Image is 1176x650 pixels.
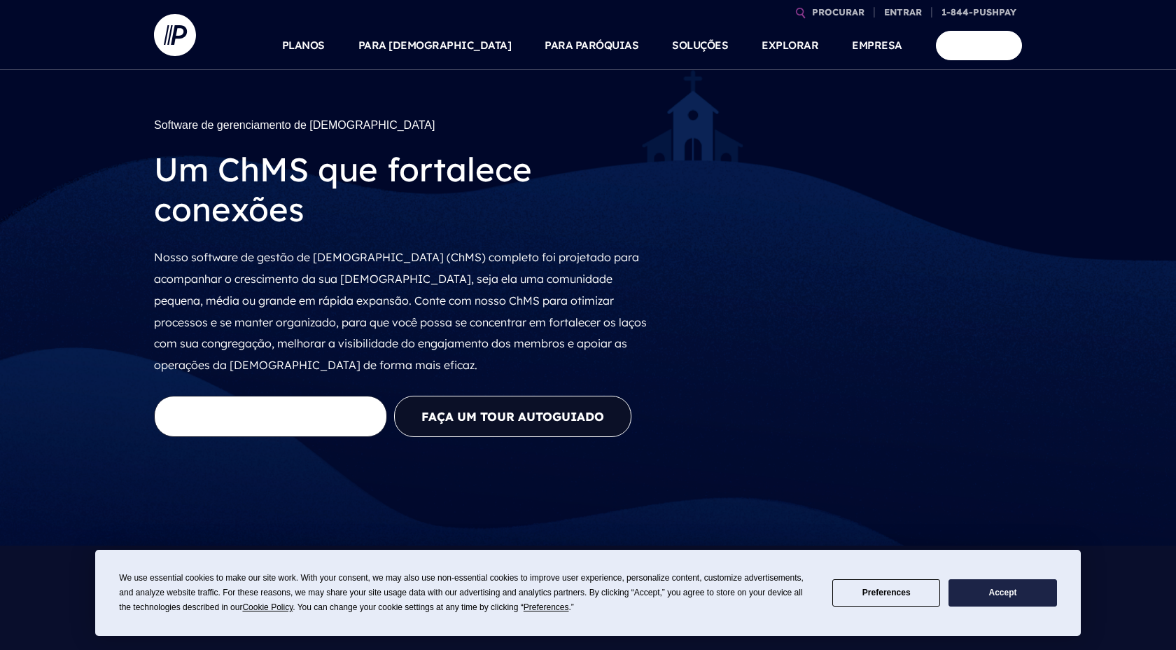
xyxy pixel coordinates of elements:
font: EMPRESA [852,39,902,52]
font: COMEÇAR [953,39,1005,52]
font: PLANOS [282,39,325,52]
font: SOLUÇÕES [672,39,728,52]
font: EXPLORAR [762,39,818,52]
a: PARA PARÓQUIAS [545,21,638,70]
button: Accept [948,579,1056,607]
span: Preferences [524,602,569,612]
span: Cookie Policy [242,602,293,612]
button: Faça um tour autoguiado [394,396,631,437]
a: SOLICITAR DEMONSTRAÇÃO [154,396,387,437]
font: Um ChMS que fortalece conexões [154,148,532,229]
button: Preferences [832,579,940,607]
a: COMEÇAR [936,31,1023,60]
div: We use essential cookies to make our site work. With your consent, we may also use non-essential ... [119,571,815,615]
font: Software de gerenciamento de [DEMOGRAPHIC_DATA] [154,119,435,131]
a: PARA [DEMOGRAPHIC_DATA] [358,21,512,70]
a: PLANOS [282,21,325,70]
font: SOLICITAR DEMONSTRAÇÃO [181,409,360,424]
a: EMPRESA [852,21,902,70]
font: Nosso software de gestão de [DEMOGRAPHIC_DATA] (ChMS) completo foi projetado para acompanhar o cr... [154,250,647,372]
font: Faça um tour autoguiado [421,409,604,424]
div: Cookie Consent Prompt [95,550,1081,636]
font: PROCURAR [812,6,864,18]
a: EXPLORAR [762,21,818,70]
font: 1-844-PUSHPAY [941,6,1016,18]
font: PARA [DEMOGRAPHIC_DATA] [358,39,512,52]
a: SOLUÇÕES [672,21,728,70]
font: PARA PARÓQUIAS [545,39,638,52]
font: ENTRAR [884,6,922,18]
